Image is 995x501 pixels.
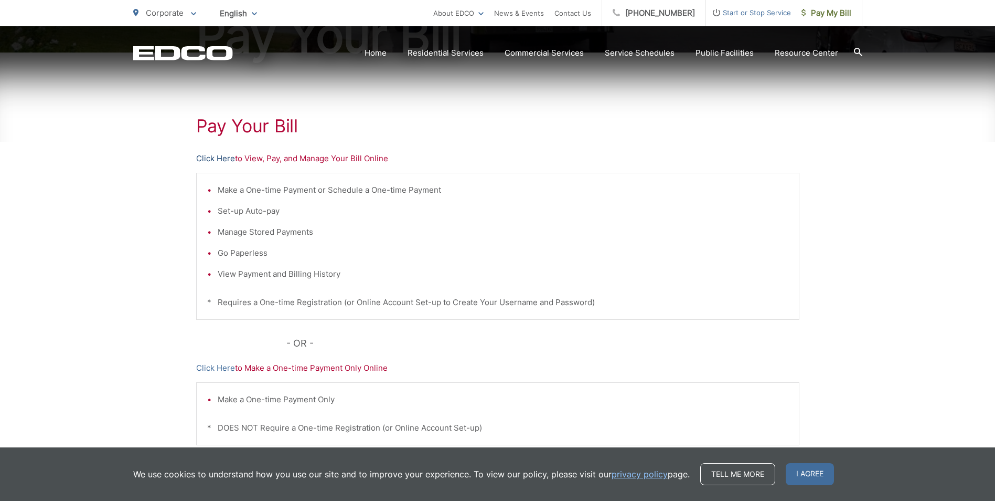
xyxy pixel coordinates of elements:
[196,362,799,374] p: to Make a One-time Payment Only Online
[218,393,788,406] li: Make a One-time Payment Only
[365,47,387,59] a: Home
[196,362,235,374] a: Click Here
[700,463,775,485] a: Tell me more
[218,226,788,238] li: Manage Stored Payments
[494,7,544,19] a: News & Events
[207,296,788,309] p: * Requires a One-time Registration (or Online Account Set-up to Create Your Username and Password)
[133,46,233,60] a: EDCD logo. Return to the homepage.
[786,463,834,485] span: I agree
[146,8,184,18] span: Corporate
[218,247,788,259] li: Go Paperless
[505,47,584,59] a: Commercial Services
[207,422,788,434] p: * DOES NOT Require a One-time Registration (or Online Account Set-up)
[196,152,235,165] a: Click Here
[196,152,799,165] p: to View, Pay, and Manage Your Bill Online
[286,336,799,351] p: - OR -
[408,47,484,59] a: Residential Services
[775,47,838,59] a: Resource Center
[612,468,668,481] a: privacy policy
[605,47,675,59] a: Service Schedules
[696,47,754,59] a: Public Facilities
[801,7,851,19] span: Pay My Bill
[218,205,788,217] li: Set-up Auto-pay
[433,7,484,19] a: About EDCO
[218,184,788,196] li: Make a One-time Payment or Schedule a One-time Payment
[554,7,591,19] a: Contact Us
[196,116,799,137] h1: Pay Your Bill
[218,268,788,280] li: View Payment and Billing History
[133,468,690,481] p: We use cookies to understand how you use our site and to improve your experience. To view our pol...
[212,4,265,23] span: English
